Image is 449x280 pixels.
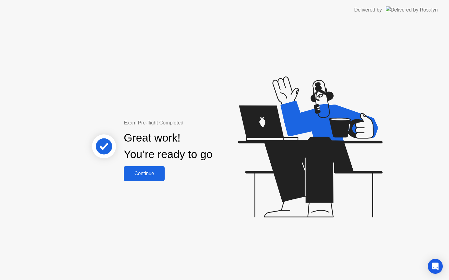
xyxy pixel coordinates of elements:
div: Exam Pre-flight Completed [124,119,253,127]
img: Delivered by Rosalyn [386,6,438,13]
div: Great work! You’re ready to go [124,130,212,163]
div: Delivered by [354,6,382,14]
div: Open Intercom Messenger [428,259,443,274]
div: Continue [126,171,163,176]
button: Continue [124,166,165,181]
